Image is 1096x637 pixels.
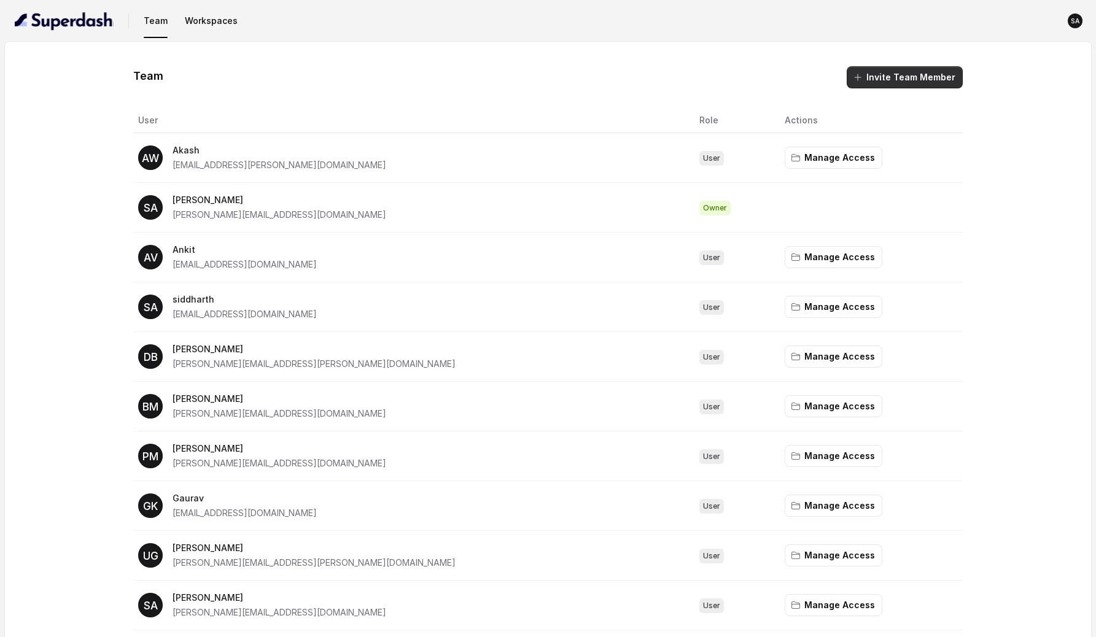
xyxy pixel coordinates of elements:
button: Manage Access [785,495,882,517]
span: [EMAIL_ADDRESS][PERSON_NAME][DOMAIN_NAME] [173,160,386,170]
span: [PERSON_NAME][EMAIL_ADDRESS][DOMAIN_NAME] [173,209,386,220]
span: [EMAIL_ADDRESS][DOMAIN_NAME] [173,259,317,269]
p: Gaurav [173,491,317,506]
span: User [699,549,724,563]
text: GK [143,500,158,512]
p: [PERSON_NAME] [173,541,456,555]
p: [PERSON_NAME] [173,590,386,605]
p: [PERSON_NAME] [173,193,386,207]
text: UG [142,549,158,562]
span: Owner [699,201,731,215]
th: Actions [775,108,963,133]
button: Manage Access [785,544,882,566]
button: Manage Access [785,296,882,318]
span: User [699,598,724,613]
span: User [699,449,724,464]
text: DB [143,350,157,363]
span: [EMAIL_ADDRESS][DOMAIN_NAME] [173,508,317,518]
span: User [699,499,724,514]
text: SA [143,599,157,612]
span: User [699,300,724,315]
text: SA [1071,17,1080,25]
button: Manage Access [785,395,882,417]
span: User [699,400,724,414]
span: [EMAIL_ADDRESS][DOMAIN_NAME] [173,309,317,319]
text: SA [143,301,157,314]
span: [PERSON_NAME][EMAIL_ADDRESS][DOMAIN_NAME] [173,458,386,468]
th: Role [690,108,775,133]
button: Manage Access [785,594,882,616]
span: User [699,250,724,265]
button: Workspaces [180,10,243,32]
button: Team [139,10,173,32]
span: User [699,350,724,365]
span: [PERSON_NAME][EMAIL_ADDRESS][PERSON_NAME][DOMAIN_NAME] [173,358,456,369]
p: [PERSON_NAME] [173,441,386,456]
p: [PERSON_NAME] [173,392,386,406]
button: Invite Team Member [847,66,963,88]
text: PM [142,450,158,463]
th: User [133,108,690,133]
h1: Team [133,66,163,86]
p: [PERSON_NAME] [173,342,456,357]
button: Manage Access [785,445,882,467]
img: light.svg [15,11,114,31]
span: [PERSON_NAME][EMAIL_ADDRESS][PERSON_NAME][DOMAIN_NAME] [173,557,456,568]
p: Akash [173,143,386,158]
span: User [699,151,724,166]
span: [PERSON_NAME][EMAIL_ADDRESS][DOMAIN_NAME] [173,607,386,617]
text: BM [142,400,158,413]
text: AV [143,251,157,264]
text: AW [142,152,159,164]
button: Manage Access [785,147,882,169]
span: [PERSON_NAME][EMAIL_ADDRESS][DOMAIN_NAME] [173,408,386,419]
button: Manage Access [785,246,882,268]
text: SA [143,201,157,214]
p: siddharth [173,292,317,307]
button: Manage Access [785,346,882,368]
p: Ankit [173,242,317,257]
